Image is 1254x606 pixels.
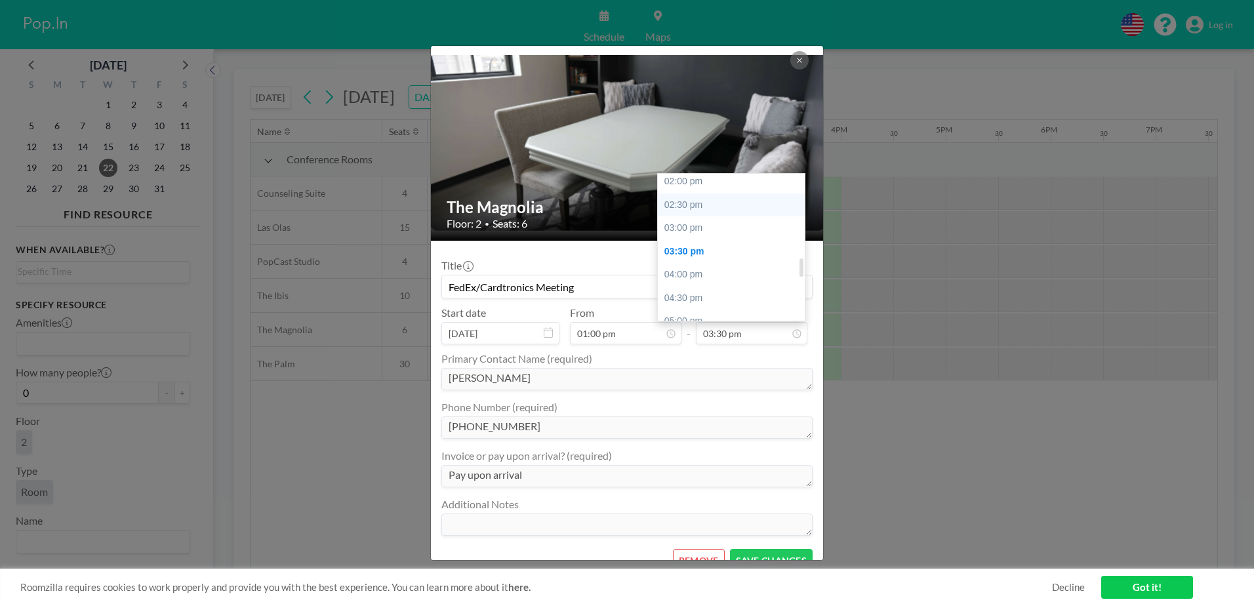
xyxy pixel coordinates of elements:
a: Decline [1052,581,1085,594]
div: 02:00 pm [658,170,811,193]
label: Title [441,259,472,272]
span: • [485,219,489,229]
label: From [570,306,594,319]
span: Floor: 2 [447,217,481,230]
label: Invoice or pay upon arrival? (required) [441,449,612,462]
h2: The Magnolia [447,197,809,217]
div: 04:00 pm [658,263,811,287]
a: Got it! [1101,576,1193,599]
div: 04:30 pm [658,287,811,310]
div: 03:00 pm [658,216,811,240]
button: REMOVE [673,549,725,572]
div: 03:30 pm [658,240,811,264]
span: - [687,311,691,340]
label: Additional Notes [441,498,519,511]
label: Start date [441,306,486,319]
span: Roomzilla requires cookies to work properly and provide you with the best experience. You can lea... [20,581,1052,594]
div: 05:00 pm [658,310,811,333]
a: here. [508,581,531,593]
label: Primary Contact Name (required) [441,352,592,365]
img: 537.png [431,55,824,232]
button: SAVE CHANGES [730,549,813,572]
input: (No title) [442,275,812,298]
div: 02:30 pm [658,193,811,217]
span: Seats: 6 [493,217,527,230]
label: Phone Number (required) [441,401,557,414]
